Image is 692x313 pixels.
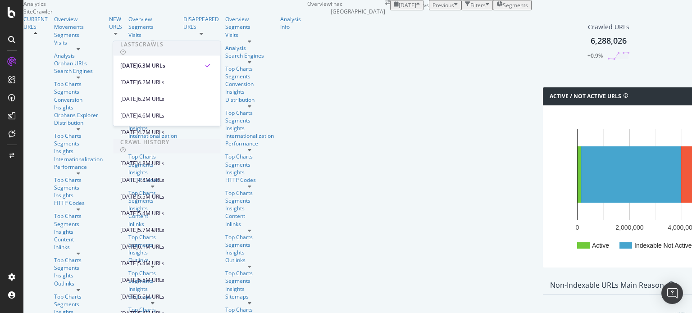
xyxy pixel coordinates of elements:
[54,52,103,59] div: Analysis
[54,191,103,199] a: Insights
[138,78,164,86] div: 6.2M URLs
[23,8,307,15] div: SiteCrawler
[470,1,486,9] div: Filters
[23,15,48,31] a: CURRENT URLS
[54,293,103,300] a: Top Charts
[550,92,621,101] h4: Active / Not Active URLs
[54,155,103,163] div: Internationalization
[54,39,103,46] div: Visits
[120,259,138,268] div: [DATE]
[54,132,103,140] a: Top Charts
[54,119,103,127] a: Distribution
[54,220,103,228] a: Segments
[225,220,274,228] a: Inlinks
[138,62,165,70] div: 6.3M URLs
[138,276,164,284] div: 5.5M URLs
[183,15,219,31] a: DISAPPEARED URLS
[54,59,103,67] div: Orphan URLs
[128,23,177,31] div: Segments
[225,80,274,88] a: Conversion
[225,65,274,73] div: Top Charts
[576,224,579,231] text: 0
[225,277,274,285] a: Segments
[225,153,274,160] a: Top Charts
[225,293,274,300] a: Sitemaps
[54,163,103,171] a: Performance
[54,264,103,272] div: Segments
[54,256,103,264] a: Top Charts
[138,176,164,184] div: 4.8M URLs
[225,176,274,184] div: HTTP Codes
[54,184,103,191] a: Segments
[225,285,274,293] a: Insights
[225,15,274,23] a: Overview
[225,132,274,140] div: Internationalization
[225,189,274,197] a: Top Charts
[591,35,627,47] div: 6,288,026
[54,272,103,279] a: Insights
[128,15,177,23] a: Overview
[138,95,164,103] div: 6.2M URLs
[138,226,164,234] div: 5.7M URLs
[592,242,609,249] text: Active
[120,193,138,201] div: [DATE]
[54,23,103,31] a: Movements
[225,96,274,104] div: Distribution
[138,293,164,301] div: 5.5M URLs
[120,176,138,184] div: [DATE]
[138,128,164,136] div: 4.7M URLs
[225,168,274,176] a: Insights
[54,147,103,155] a: Insights
[138,193,164,201] div: 5.5M URLs
[225,44,274,52] div: Analysis
[120,112,138,120] div: [DATE]
[54,280,103,287] a: Outlinks
[138,159,164,168] div: 4.8M URLs
[225,241,274,249] div: Segments
[225,52,274,59] a: Search Engines
[120,41,164,48] div: Last 5 Crawls
[120,293,138,301] div: [DATE]
[225,73,274,80] a: Segments
[120,276,138,284] div: [DATE]
[54,199,103,207] a: HTTP Codes
[54,67,103,75] div: Search Engines
[225,212,274,220] a: Content
[225,256,274,264] div: Outlinks
[225,204,274,212] div: Insights
[54,31,103,39] a: Segments
[54,140,103,147] a: Segments
[225,197,274,204] a: Segments
[588,23,629,32] div: Crawled URLs
[138,243,164,251] div: 6.1M URLs
[54,236,103,243] a: Content
[120,138,169,146] div: Crawl History
[225,161,274,168] a: Segments
[54,96,103,104] a: Conversion
[225,249,274,256] a: Insights
[138,259,164,268] div: 5.4M URLs
[138,209,164,218] div: 5.4M URLs
[225,269,274,277] a: Top Charts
